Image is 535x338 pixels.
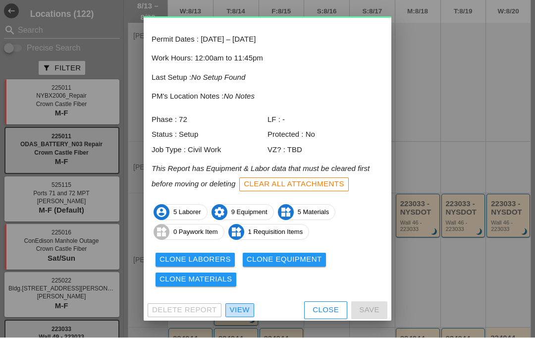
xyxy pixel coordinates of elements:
[267,145,383,156] div: VZ? : TBD
[152,145,267,156] div: Job Type : Civil Work
[152,91,383,103] p: PM's Location Notes :
[278,205,294,221] i: widgets
[152,114,267,126] div: Phase : 72
[152,34,383,46] p: Permit Dates : [DATE] – [DATE]
[244,179,344,190] div: Clear All Attachments
[212,205,273,221] span: 9 Equipment
[152,53,383,64] p: Work Hours: 12:00am to 11:45pm
[152,165,370,188] i: This Report has Equipment & Labor data that must be cleared first before moving or deleting
[247,254,322,266] div: Clone Equipment
[160,254,231,266] div: Clone Laborers
[191,73,245,82] i: No Setup Found
[304,302,347,320] button: Close
[243,253,326,267] button: Clone Equipment
[225,304,254,318] a: View
[154,205,207,221] span: 5 Laborer
[267,114,383,126] div: LF : -
[230,305,250,316] div: View
[152,72,383,84] p: Last Setup :
[278,205,335,221] span: 5 Materials
[212,205,227,221] i: settings
[313,305,339,316] div: Close
[152,129,267,141] div: Status : Setup
[223,92,255,101] i: No Notes
[154,225,224,240] span: 0 Paywork Item
[156,273,236,287] button: Clone Materials
[239,178,349,192] button: Clear All Attachments
[154,205,169,221] i: account_circle
[267,129,383,141] div: Protected : No
[229,225,309,240] span: 1 Requisition Items
[228,225,244,240] i: widgets
[160,274,232,285] div: Clone Materials
[156,253,235,267] button: Clone Laborers
[154,225,169,240] i: widgets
